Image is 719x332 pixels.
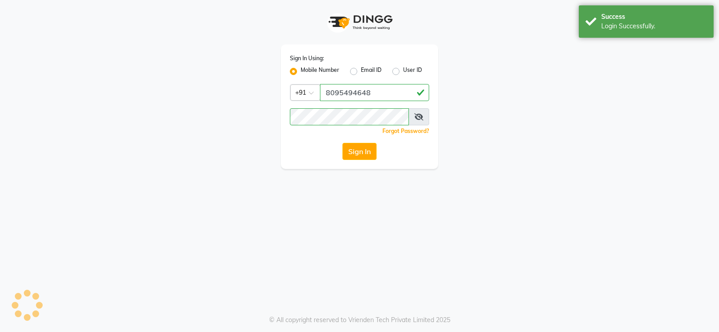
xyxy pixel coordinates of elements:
[601,22,707,31] div: Login Successfully.
[324,9,395,35] img: logo1.svg
[290,54,324,62] label: Sign In Using:
[320,84,429,101] input: Username
[382,128,429,134] a: Forgot Password?
[601,12,707,22] div: Success
[301,66,339,77] label: Mobile Number
[403,66,422,77] label: User ID
[361,66,382,77] label: Email ID
[290,108,409,125] input: Username
[342,143,377,160] button: Sign In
